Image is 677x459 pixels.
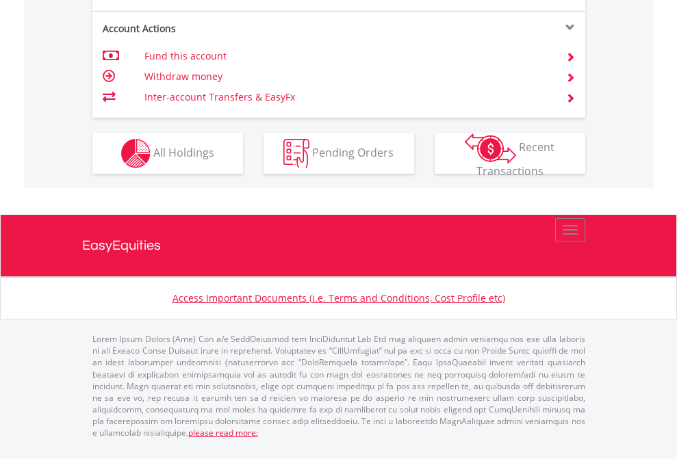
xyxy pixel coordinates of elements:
[92,22,339,36] div: Account Actions
[435,133,585,174] button: Recent Transactions
[312,144,394,159] span: Pending Orders
[264,133,414,174] button: Pending Orders
[144,87,549,107] td: Inter-account Transfers & EasyFx
[283,139,309,168] img: pending_instructions-wht.png
[144,46,549,66] td: Fund this account
[153,144,214,159] span: All Holdings
[82,215,596,276] a: EasyEquities
[121,139,151,168] img: holdings-wht.png
[92,133,243,174] button: All Holdings
[188,427,258,438] a: please read more:
[144,66,549,87] td: Withdraw money
[92,333,585,438] p: Lorem Ipsum Dolors (Ame) Con a/e SeddOeiusmod tem InciDiduntut Lab Etd mag aliquaen admin veniamq...
[173,291,505,304] a: Access Important Documents (i.e. Terms and Conditions, Cost Profile etc)
[465,133,516,163] img: transactions-zar-wht.png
